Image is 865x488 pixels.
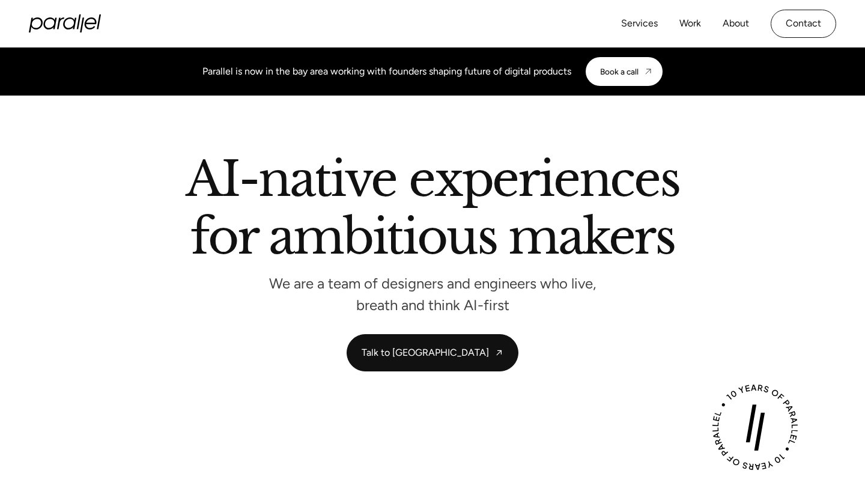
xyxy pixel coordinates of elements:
a: About [723,15,749,32]
p: We are a team of designers and engineers who live, breath and think AI-first [252,278,613,310]
a: Book a call [586,57,663,86]
a: Work [679,15,701,32]
img: CTA arrow image [643,67,653,76]
h2: AI-native experiences for ambitious makers [90,156,775,266]
a: Services [621,15,658,32]
a: Contact [771,10,836,38]
a: home [29,14,101,32]
div: Book a call [600,67,639,76]
div: Parallel is now in the bay area working with founders shaping future of digital products [202,64,571,79]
